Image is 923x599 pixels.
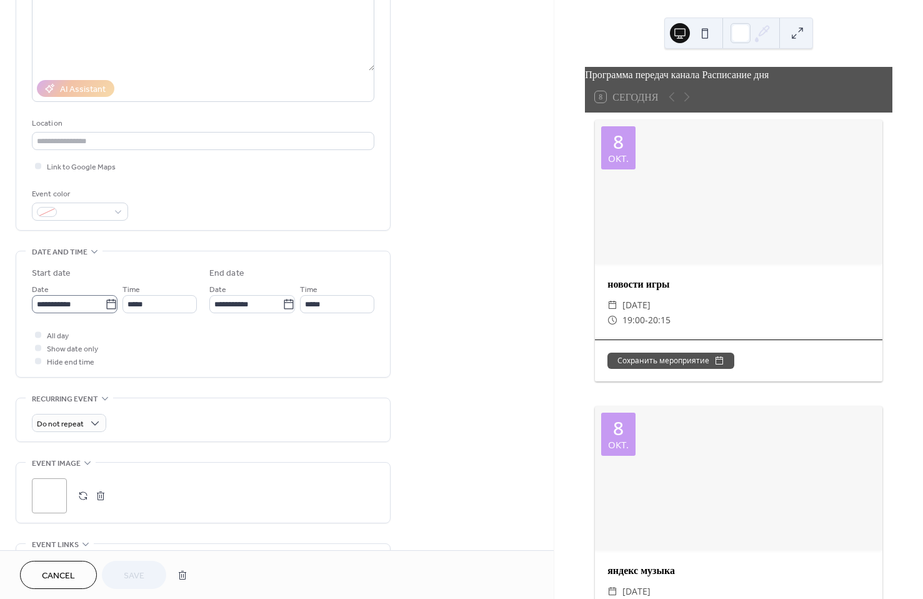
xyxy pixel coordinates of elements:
span: Date and time [32,246,87,259]
span: Date [32,283,49,296]
span: Hide end time [47,356,94,369]
span: Cancel [42,570,75,583]
div: Программа передач канала Расписание дня [585,67,892,82]
div: ; [32,478,67,513]
span: Time [300,283,317,296]
span: Link to Google Maps [47,161,116,174]
button: Cancel [20,561,97,589]
div: окт. [608,154,629,163]
div: ​ [607,584,617,599]
div: яндекс музыка [595,563,882,578]
button: Сохранить мероприятие [607,353,734,369]
div: ​ [607,298,617,313]
div: Location [32,117,372,130]
span: Show date only [47,343,98,356]
span: - [645,313,648,328]
span: Event image [32,457,81,470]
span: [DATE] [622,584,651,599]
div: новости игры [595,276,882,291]
span: Date [209,283,226,296]
span: Event links [32,538,79,551]
span: Time [122,283,140,296]
div: End date [209,267,244,280]
span: All day [47,330,69,343]
span: 19:00 [622,313,645,328]
span: Do not repeat [37,417,84,431]
div: Event color [32,188,126,201]
div: окт. [608,440,629,450]
span: 20:15 [648,313,671,328]
div: 8 [613,419,624,438]
span: Recurring event [32,393,98,406]
div: 8 [613,133,624,151]
div: ​ [607,313,617,328]
div: Start date [32,267,71,280]
span: [DATE] [622,298,651,313]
